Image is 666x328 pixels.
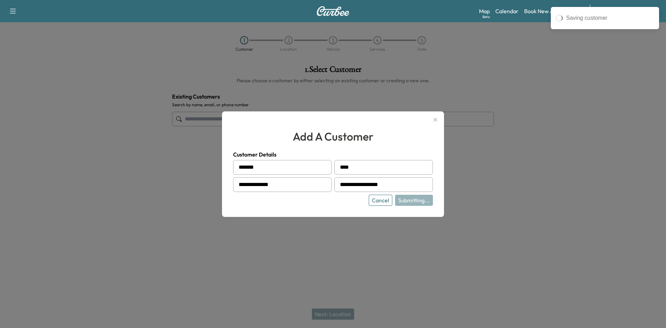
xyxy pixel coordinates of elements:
[479,7,490,15] a: MapBeta
[233,128,433,145] h2: add a customer
[495,7,519,15] a: Calendar
[316,6,350,16] img: Curbee Logo
[233,150,433,159] h4: Customer Details
[524,7,583,15] a: Book New Appointment
[566,14,654,22] div: Saving customer
[369,195,392,206] button: Cancel
[483,14,490,19] div: Beta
